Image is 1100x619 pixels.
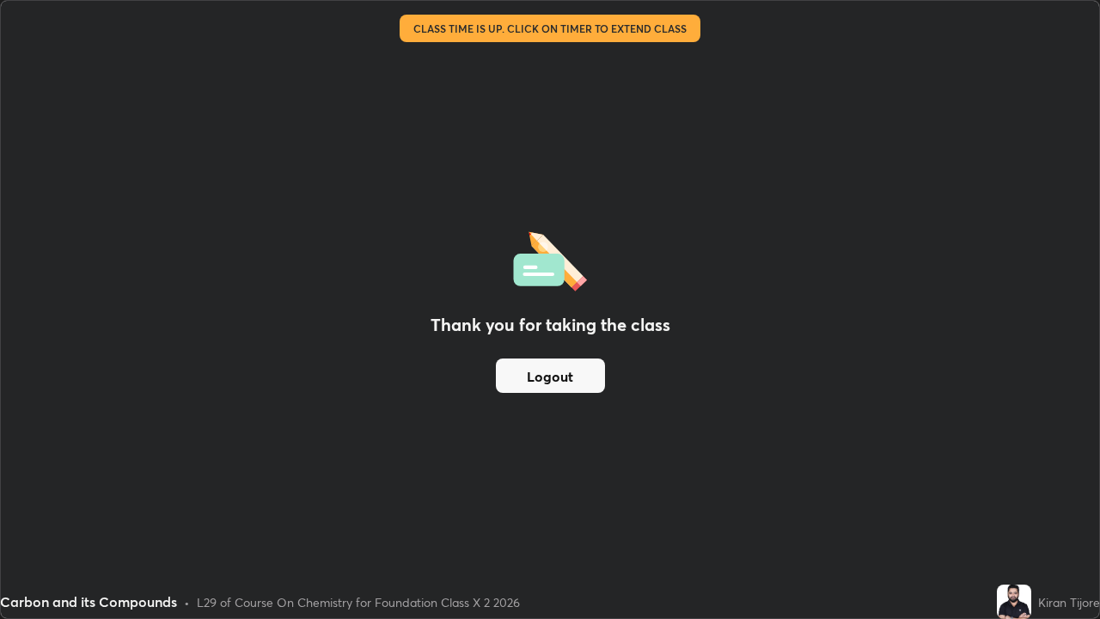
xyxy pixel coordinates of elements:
img: offlineFeedback.1438e8b3.svg [513,226,587,291]
button: Logout [496,359,605,393]
div: • [184,593,190,611]
img: 0bf9c021c47d4fb096f28ac5260dc4fe.jpg [997,585,1031,619]
h2: Thank you for taking the class [431,312,670,338]
div: L29 of Course On Chemistry for Foundation Class X 2 2026 [197,593,520,611]
div: Kiran Tijore [1038,593,1100,611]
